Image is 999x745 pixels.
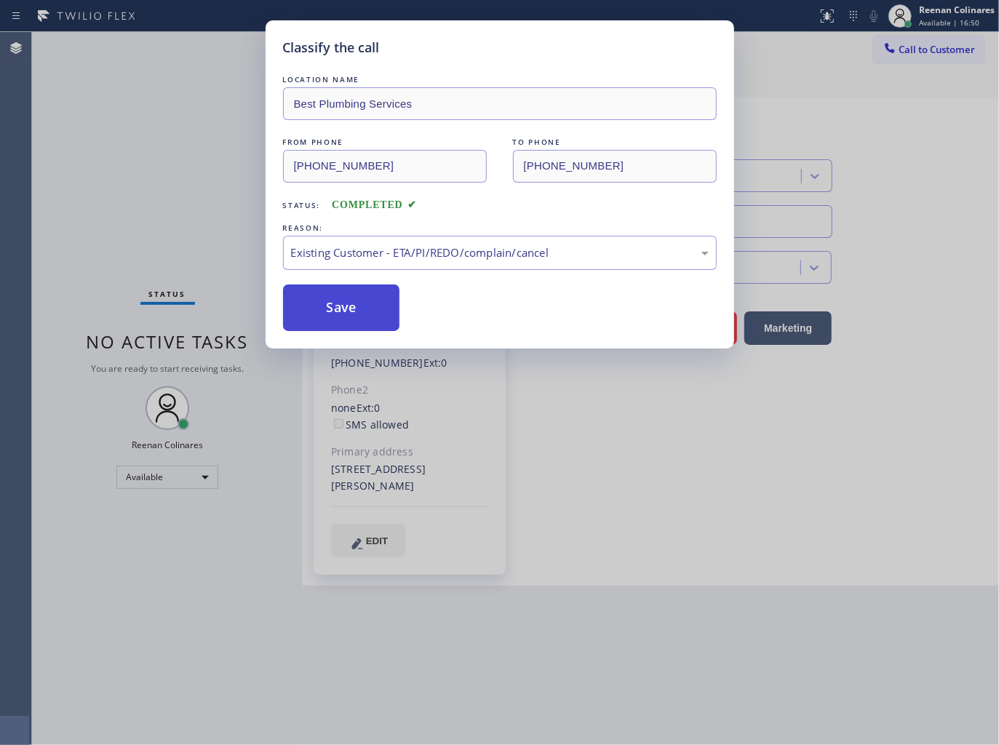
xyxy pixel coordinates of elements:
button: Save [283,284,400,331]
div: Existing Customer - ETA/PI/REDO/complain/cancel [291,244,709,261]
h5: Classify the call [283,38,380,57]
div: TO PHONE [513,135,717,150]
div: FROM PHONE [283,135,487,150]
input: To phone [513,150,717,183]
div: LOCATION NAME [283,72,717,87]
span: COMPLETED [332,199,416,210]
span: Status: [283,200,321,210]
input: From phone [283,150,487,183]
div: REASON: [283,220,717,236]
